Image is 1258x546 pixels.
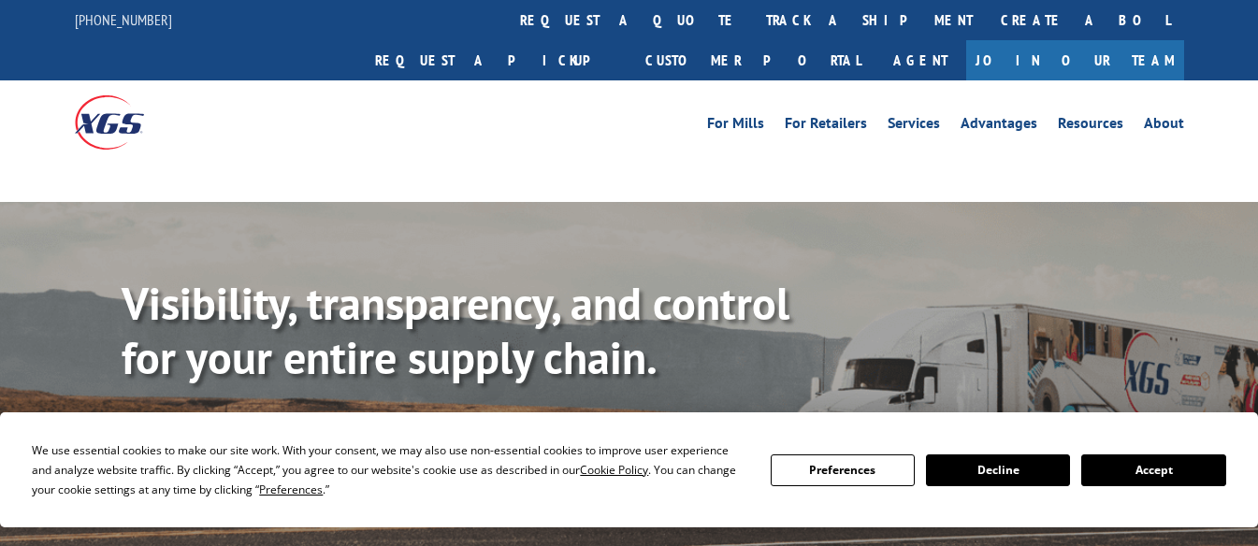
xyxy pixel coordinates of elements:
span: Cookie Policy [580,462,648,478]
a: Request a pickup [361,40,631,80]
a: For Retailers [785,116,867,136]
a: About [1144,116,1184,136]
a: Advantages [961,116,1037,136]
b: Visibility, transparency, and control for your entire supply chain. [122,274,789,386]
button: Decline [926,454,1070,486]
a: [PHONE_NUMBER] [75,10,172,29]
button: Preferences [771,454,915,486]
a: Resources [1058,116,1123,136]
div: We use essential cookies to make our site work. With your consent, we may also use non-essential ... [32,440,747,499]
span: Preferences [259,481,323,497]
a: Join Our Team [966,40,1184,80]
a: Customer Portal [631,40,875,80]
a: For Mills [707,116,764,136]
a: Agent [875,40,966,80]
button: Accept [1081,454,1225,486]
a: Services [888,116,940,136]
